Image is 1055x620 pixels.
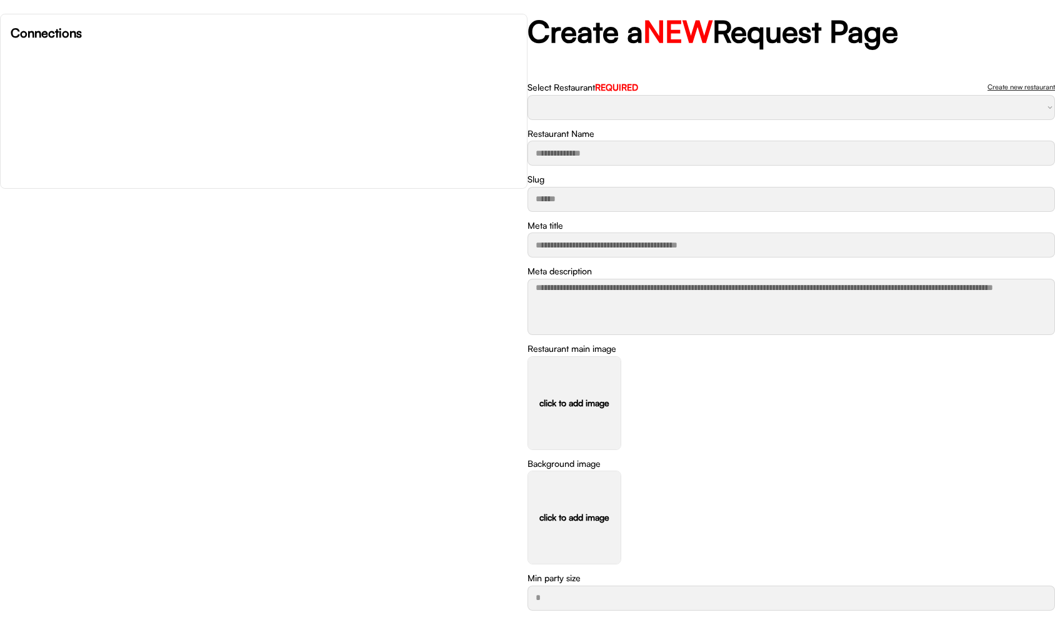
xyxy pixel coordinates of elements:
div: Meta description [527,265,592,277]
div: Meta title [527,219,563,232]
h2: Create a Request Page [527,14,1055,50]
div: Restaurant Name [527,127,594,140]
h6: Connections [11,24,517,42]
div: Background image [527,457,601,470]
div: Slug [527,173,544,186]
font: REQUIRED [595,82,638,92]
div: Min party size [527,572,581,584]
div: Restaurant main image [527,342,616,355]
font: NEW [643,12,712,50]
div: Select Restaurant [527,81,638,94]
div: Create new restaurant [987,84,1055,91]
